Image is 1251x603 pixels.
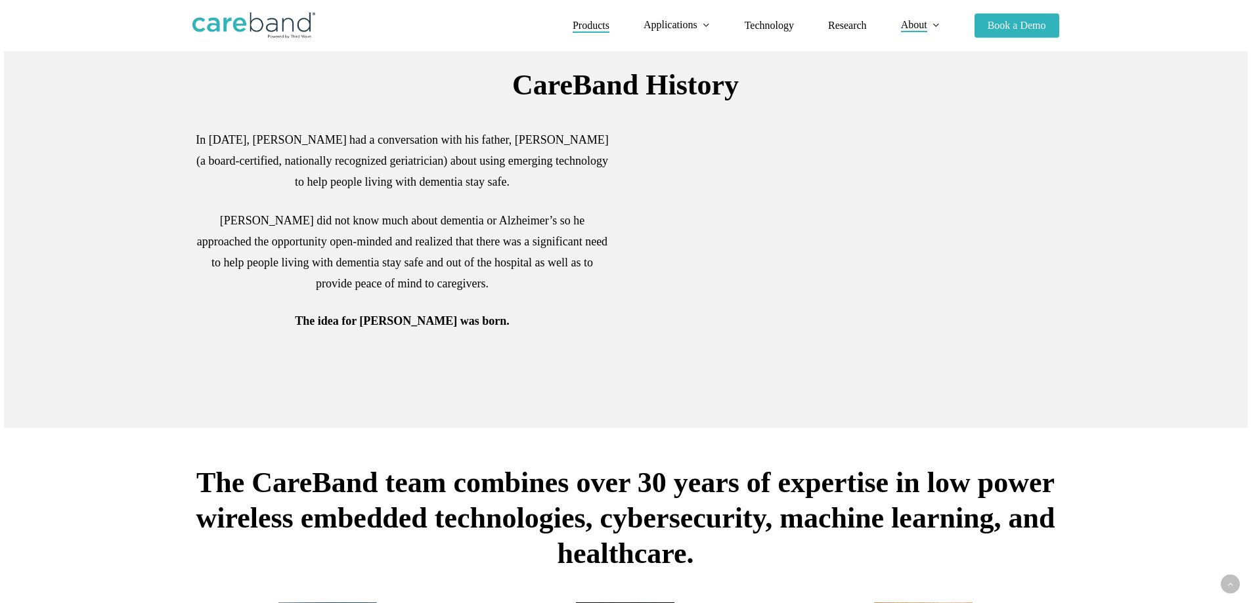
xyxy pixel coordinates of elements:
[192,465,1059,572] h2: The CareBand team combines over 30 years of expertise in low power wireless embedded technologies...
[1221,575,1240,594] a: Back to top
[745,20,794,31] a: Technology
[901,20,940,31] a: About
[644,19,697,30] span: Applications
[192,210,613,312] p: [PERSON_NAME] did not know much about dementia or Alzheimer’s so he approached the opportunity op...
[988,20,1046,31] span: Book a Demo
[901,19,927,30] span: About
[192,129,613,210] p: In [DATE], [PERSON_NAME] had a conversation with his father, [PERSON_NAME] (a board-certified, na...
[644,20,711,31] a: Applications
[975,20,1059,31] a: Book a Demo
[573,20,609,31] a: Products
[512,69,739,101] span: CareBand History
[192,312,613,330] h4: The idea for [PERSON_NAME] was born.
[828,20,867,31] a: Research
[639,129,1059,365] iframe: Technology and Dementia: How Innovation is Empowering Beyond Diagnosis | Adam Sobol | TEDxDayton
